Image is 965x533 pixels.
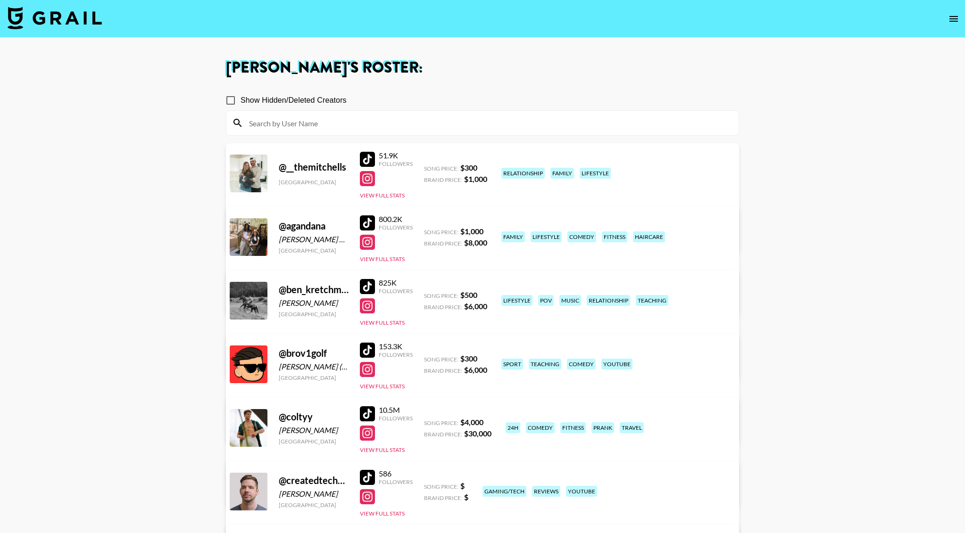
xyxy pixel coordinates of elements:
[279,298,349,308] div: [PERSON_NAME]
[279,411,349,423] div: @ coltyy
[482,486,526,497] div: gaming/tech
[241,95,347,106] span: Show Hidden/Deleted Creators
[279,347,349,359] div: @ brov1golf
[636,295,668,306] div: teaching
[424,165,458,172] span: Song Price:
[580,168,611,179] div: lifestyle
[424,431,462,438] span: Brand Price:
[620,422,644,433] div: travel
[279,220,349,232] div: @ agandana
[379,405,413,415] div: 10.5M
[379,278,413,287] div: 825K
[279,438,349,445] div: [GEOGRAPHIC_DATA]
[424,229,458,236] span: Song Price:
[360,255,405,262] button: View Full Stats
[944,9,963,28] button: open drawer
[379,351,413,358] div: Followers
[567,359,596,369] div: comedy
[243,115,733,131] input: Search by User Name
[424,419,458,426] span: Song Price:
[279,374,349,381] div: [GEOGRAPHIC_DATA]
[460,290,477,299] strong: $ 500
[360,446,405,453] button: View Full Stats
[560,422,586,433] div: fitness
[526,422,555,433] div: comedy
[460,418,483,426] strong: $ 4,000
[460,354,477,363] strong: $ 300
[279,311,349,318] div: [GEOGRAPHIC_DATA]
[424,367,462,374] span: Brand Price:
[464,492,468,501] strong: $
[279,247,349,254] div: [GEOGRAPHIC_DATA]
[226,60,739,75] h1: [PERSON_NAME] 's Roster:
[501,295,532,306] div: lifestyle
[379,287,413,295] div: Followers
[360,510,405,517] button: View Full Stats
[587,295,630,306] div: relationship
[602,231,627,242] div: fitness
[379,415,413,422] div: Followers
[501,231,525,242] div: family
[460,481,465,490] strong: $
[424,356,458,363] span: Song Price:
[8,7,102,29] img: Grail Talent
[360,192,405,199] button: View Full Stats
[506,422,520,433] div: 24h
[501,168,545,179] div: relationship
[279,235,349,244] div: [PERSON_NAME] & [PERSON_NAME]
[379,151,413,160] div: 51.9K
[379,160,413,167] div: Followers
[379,478,413,485] div: Followers
[279,179,349,186] div: [GEOGRAPHIC_DATA]
[464,302,487,311] strong: $ 6,000
[550,168,574,179] div: family
[532,486,560,497] div: reviews
[501,359,523,369] div: sport
[464,429,491,438] strong: $ 30,000
[531,231,562,242] div: lifestyle
[464,238,487,247] strong: $ 8,000
[601,359,632,369] div: youtube
[464,365,487,374] strong: $ 6,000
[279,475,349,486] div: @ createdtechofficial
[460,163,477,172] strong: $ 300
[567,231,596,242] div: comedy
[633,231,665,242] div: haircare
[279,284,349,295] div: @ ben_kretchman
[464,174,487,183] strong: $ 1,000
[529,359,561,369] div: teaching
[279,362,349,371] div: [PERSON_NAME] ([PERSON_NAME])
[379,224,413,231] div: Followers
[591,422,614,433] div: prank
[360,319,405,326] button: View Full Stats
[566,486,597,497] div: youtube
[424,240,462,247] span: Brand Price:
[279,489,349,499] div: [PERSON_NAME]
[379,342,413,351] div: 153.3K
[424,494,462,501] span: Brand Price:
[279,501,349,508] div: [GEOGRAPHIC_DATA]
[379,214,413,224] div: 800.2K
[279,161,349,173] div: @ __themitchells
[460,227,483,236] strong: $ 1,000
[360,383,405,390] button: View Full Stats
[279,426,349,435] div: [PERSON_NAME]
[424,483,458,490] span: Song Price:
[538,295,554,306] div: pov
[559,295,581,306] div: music
[424,303,462,311] span: Brand Price:
[424,292,458,299] span: Song Price:
[379,469,413,478] div: 586
[424,176,462,183] span: Brand Price:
